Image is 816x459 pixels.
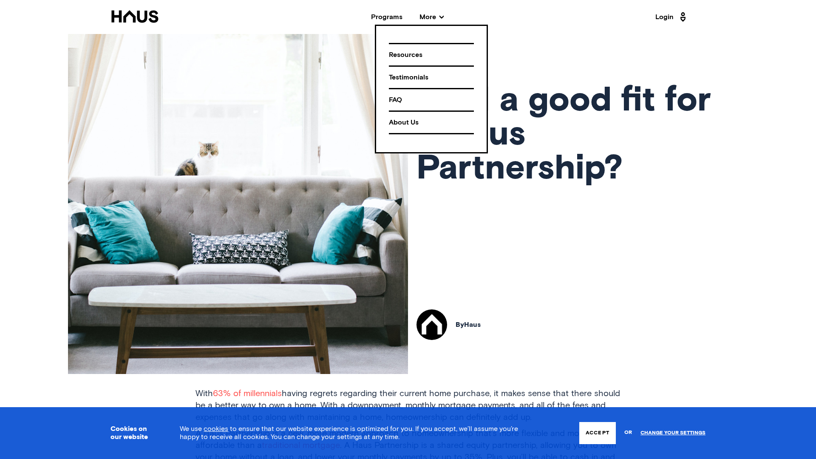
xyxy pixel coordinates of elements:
[389,110,474,134] a: About Us
[416,84,739,186] h1: Am I a good fit for a Haus Partnership?
[389,65,474,88] a: Testimonials
[624,425,632,440] span: or
[371,14,402,20] a: Programs
[204,425,228,432] a: cookies
[389,88,474,110] a: FAQ
[419,14,444,20] span: More
[180,425,518,440] span: We use to ensure that our website experience is optimized for you. If you accept, we’ll assume yo...
[389,48,474,62] div: Resources
[389,70,474,85] div: Testimonials
[389,43,474,65] a: Resources
[389,93,474,108] div: FAQ
[213,389,282,398] a: 63% of millennials
[416,309,447,340] img: Haus
[579,422,616,444] button: Accept
[195,388,620,423] p: With having regrets regarding their current home purchase, it makes sense that there should be a ...
[389,115,474,130] div: About Us
[655,10,688,24] a: Login
[456,321,481,328] div: By Haus
[640,430,705,436] a: Change your settings
[110,425,159,441] h3: Cookies on our website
